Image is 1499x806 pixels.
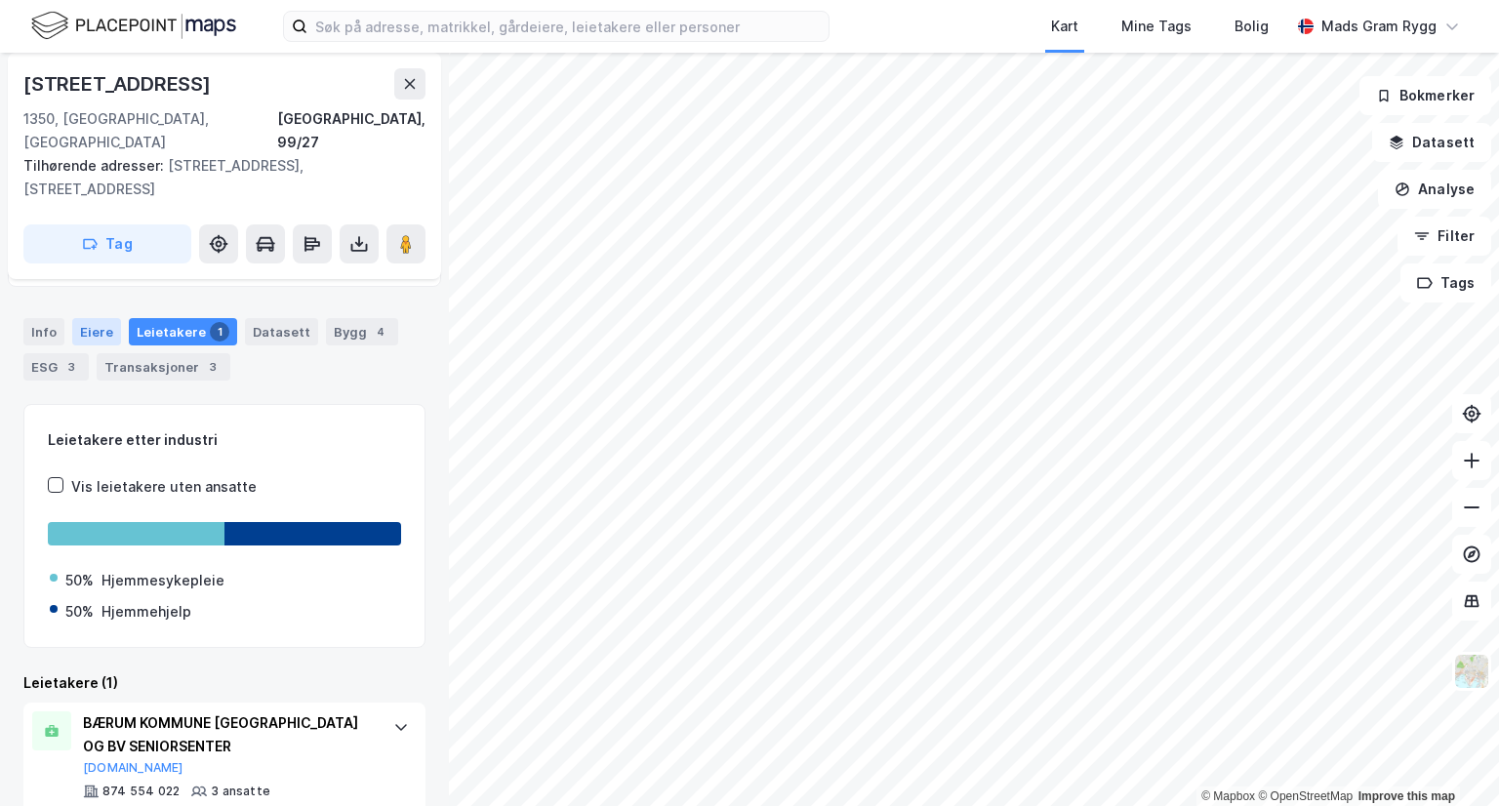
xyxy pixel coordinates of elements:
span: Tilhørende adresser: [23,157,168,174]
div: Transaksjoner [97,353,230,381]
div: Info [23,318,64,345]
div: Bolig [1235,15,1269,38]
img: Z [1453,653,1490,690]
div: Mine Tags [1121,15,1192,38]
button: [DOMAIN_NAME] [83,760,183,776]
div: 1350, [GEOGRAPHIC_DATA], [GEOGRAPHIC_DATA] [23,107,277,154]
button: Tag [23,224,191,263]
div: 50% [65,569,94,592]
div: Bygg [326,318,398,345]
div: ESG [23,353,89,381]
a: Mapbox [1201,789,1255,803]
div: 1 [210,322,229,342]
div: [STREET_ADDRESS] [23,68,215,100]
button: Bokmerker [1359,76,1491,115]
div: Eiere [72,318,121,345]
div: 3 ansatte [211,784,270,799]
div: Vis leietakere uten ansatte [71,475,257,499]
button: Tags [1400,263,1491,302]
a: Improve this map [1358,789,1455,803]
div: Datasett [245,318,318,345]
div: Kart [1051,15,1078,38]
div: 3 [203,357,223,377]
button: Datasett [1372,123,1491,162]
img: logo.f888ab2527a4732fd821a326f86c7f29.svg [31,9,236,43]
div: BÆRUM KOMMUNE [GEOGRAPHIC_DATA] OG BV SENIORSENTER [83,711,374,758]
a: OpenStreetMap [1258,789,1353,803]
div: Leietakere (1) [23,671,425,695]
div: 4 [371,322,390,342]
div: 874 554 022 [102,784,180,799]
input: Søk på adresse, matrikkel, gårdeiere, leietakere eller personer [307,12,829,41]
div: 50% [65,600,94,624]
div: [GEOGRAPHIC_DATA], 99/27 [277,107,425,154]
div: Hjemmesykepleie [101,569,224,592]
div: Leietakere [129,318,237,345]
div: [STREET_ADDRESS], [STREET_ADDRESS] [23,154,410,201]
div: Hjemmehjelp [101,600,191,624]
iframe: Chat Widget [1401,712,1499,806]
div: Leietakere etter industri [48,428,401,452]
div: 3 [61,357,81,377]
div: Kontrollprogram for chat [1401,712,1499,806]
button: Analyse [1378,170,1491,209]
div: Mads Gram Rygg [1321,15,1437,38]
button: Filter [1398,217,1491,256]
